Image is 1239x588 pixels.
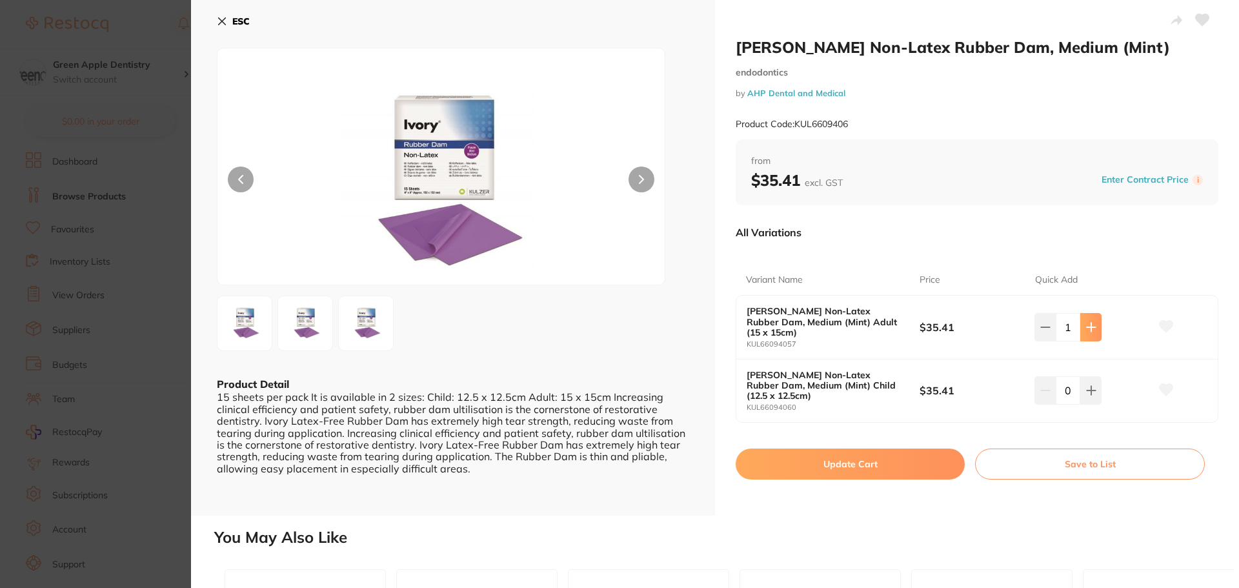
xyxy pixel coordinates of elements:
[975,449,1205,480] button: Save to List
[736,37,1218,57] h2: [PERSON_NAME] Non-Latex Rubber Dam, Medium (Mint)
[217,10,250,32] button: ESC
[1193,175,1203,185] label: i
[747,340,920,349] small: KUL66094057
[747,306,902,337] b: [PERSON_NAME] Non-Latex Rubber Dam, Medium (Mint) Adult (15 x 15cm)
[920,320,1023,334] b: $35.41
[307,81,576,285] img: LWpwZy02MzA4Mw
[736,67,1218,78] small: endodontics
[736,119,848,130] small: Product Code: KUL6609406
[751,170,843,190] b: $35.41
[1035,274,1078,287] p: Quick Add
[736,449,965,480] button: Update Cart
[920,383,1023,398] b: $35.41
[747,370,902,401] b: [PERSON_NAME] Non-Latex Rubber Dam, Medium (Mint) Child (12.5 x 12.5cm)
[282,300,328,347] img: LWpwZy02MzA4NA
[746,274,803,287] p: Variant Name
[343,300,389,347] img: LWpwZy02MzA4NQ
[214,529,1234,547] h2: You May Also Like
[747,403,920,412] small: KUL66094060
[217,391,689,474] div: 15 sheets per pack It is available in 2 sizes: Child: 12.5 x 12.5cm Adult: 15 x 15cm Increasing c...
[751,155,1203,168] span: from
[221,300,268,347] img: LWpwZy02MzA4Mw
[747,88,845,98] a: AHP Dental and Medical
[232,15,250,27] b: ESC
[805,177,843,188] span: excl. GST
[217,378,289,390] b: Product Detail
[920,274,940,287] p: Price
[736,226,801,239] p: All Variations
[1098,174,1193,186] button: Enter Contract Price
[736,88,1218,98] small: by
